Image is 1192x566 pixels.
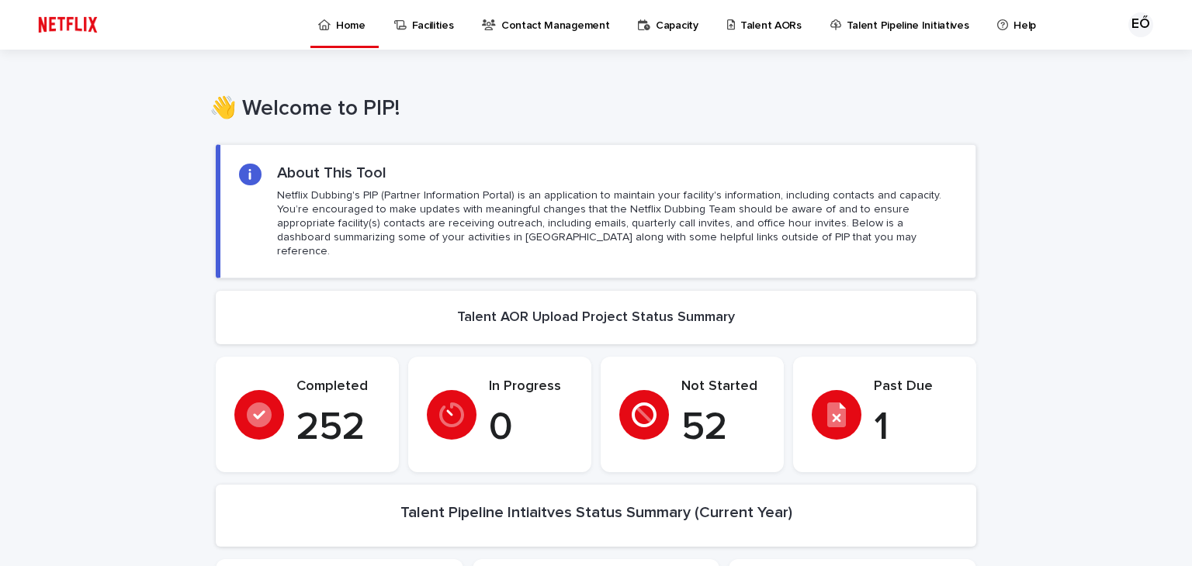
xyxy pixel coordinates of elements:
[277,164,386,182] h2: About This Tool
[1128,12,1153,37] div: EŐ
[681,378,765,395] p: Not Started
[874,378,958,395] p: Past Due
[296,405,380,451] p: 252
[296,378,380,395] p: Completed
[489,378,573,395] p: In Progress
[681,405,765,451] p: 52
[457,309,735,326] h2: Talent AOR Upload Project Status Summary
[277,188,957,259] p: Netflix Dubbing's PIP (Partner Information Portal) is an application to maintain your facility's ...
[874,405,958,451] p: 1
[31,9,105,40] img: ifQbXi3ZQGMSEF7WDB7W
[210,96,970,123] h1: 👋 Welcome to PIP!
[400,503,792,522] h2: Talent Pipeline Intiaitves Status Summary (Current Year)
[489,405,573,451] p: 0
